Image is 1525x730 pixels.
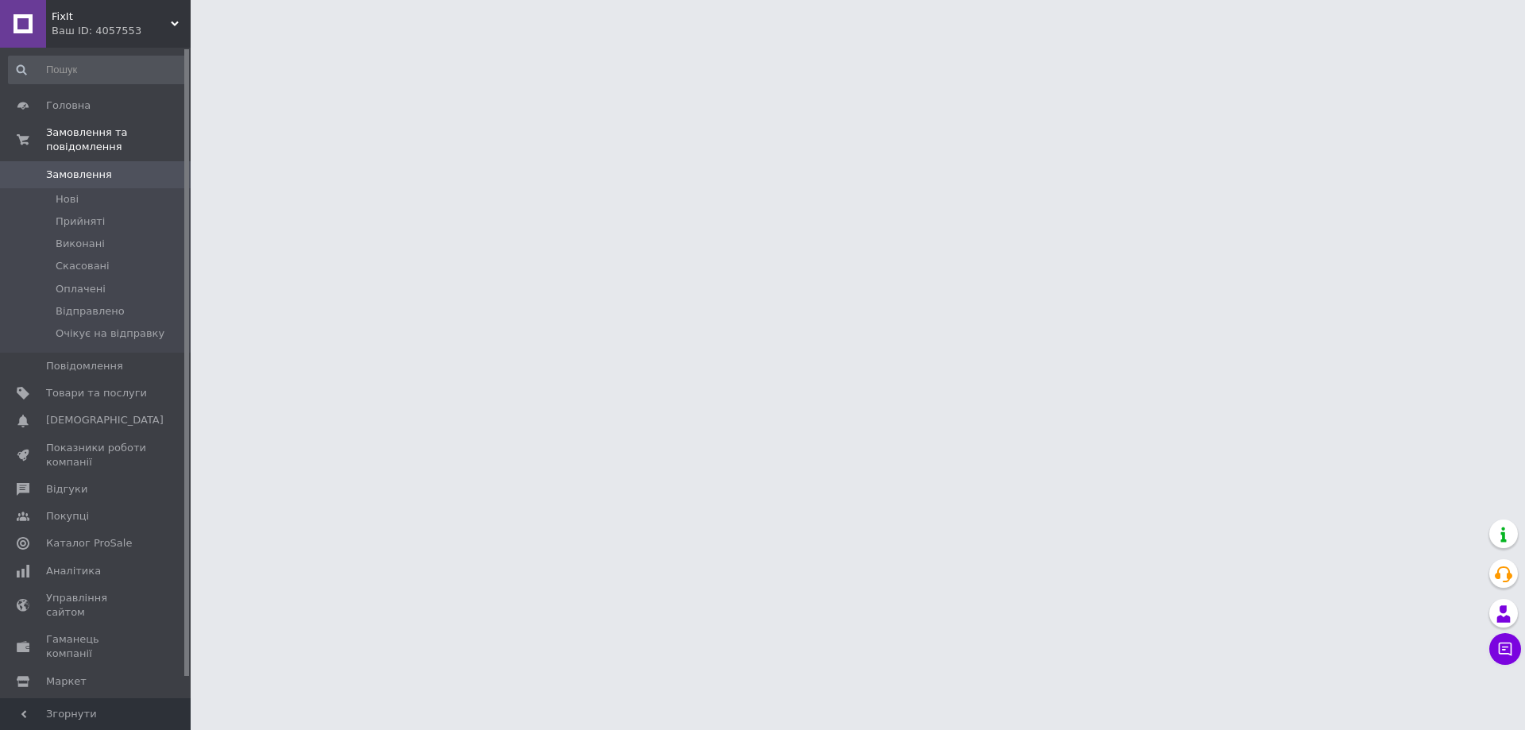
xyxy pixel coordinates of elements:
span: Управління сайтом [46,591,147,620]
span: Повідомлення [46,359,123,373]
span: Головна [46,98,91,113]
span: Аналітика [46,564,101,578]
span: Гаманець компанії [46,632,147,661]
button: Чат з покупцем [1489,633,1521,665]
span: Виконані [56,237,105,251]
span: Замовлення [46,168,112,182]
span: Покупці [46,509,89,523]
span: Каталог ProSale [46,536,132,550]
span: Скасовані [56,259,110,273]
span: Прийняті [56,214,105,229]
div: Ваш ID: 4057553 [52,24,191,38]
span: Нові [56,192,79,207]
span: Замовлення та повідомлення [46,126,191,154]
span: Очікує на відправку [56,326,164,341]
span: Оплачені [56,282,106,296]
input: Пошук [8,56,187,84]
span: FixIt [52,10,171,24]
span: Відправлено [56,304,125,319]
span: Маркет [46,674,87,689]
span: Товари та послуги [46,386,147,400]
span: Показники роботи компанії [46,441,147,469]
span: Відгуки [46,482,87,496]
span: [DEMOGRAPHIC_DATA] [46,413,164,427]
